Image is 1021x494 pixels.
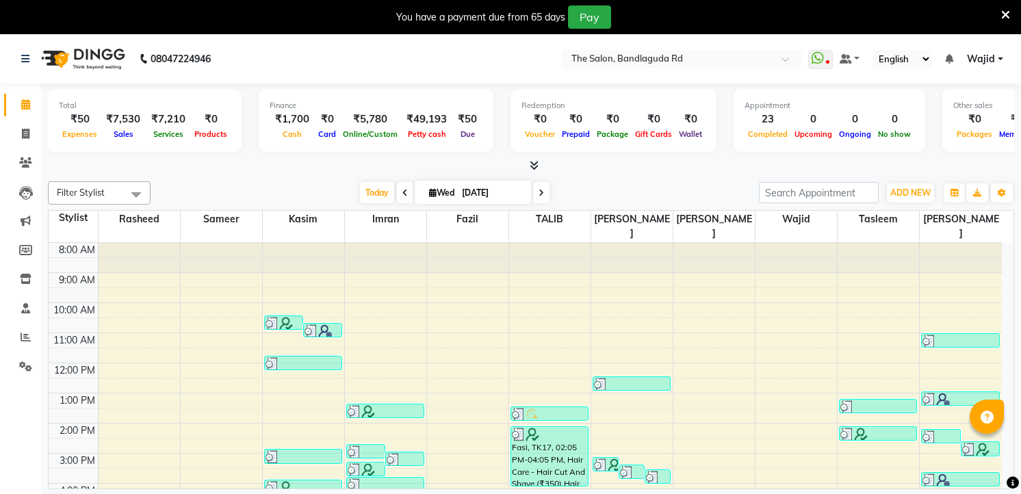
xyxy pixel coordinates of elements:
[511,407,588,420] div: Abrar..cx, TK09, 01:25 PM-01:55 PM, Hair Care - Hair Cut And Shave (₹350)
[427,211,508,228] span: fazil
[151,40,211,78] b: 08047224946
[645,470,670,483] div: [PERSON_NAME], TK15, 03:30 PM-04:00 PM, Hair Care - Hair Cut (₹200)
[150,129,187,139] span: Services
[922,473,999,486] div: [PERSON_NAME], TK16, 03:35 PM-04:05 PM, Hair Care - Hair Cut (₹200)
[339,129,401,139] span: Online/Custom
[56,273,98,287] div: 9:00 AM
[304,324,341,337] div: kasha, TK02, 10:40 AM-11:10 AM, Facials - Face Wash (₹100)
[967,52,995,66] span: Wajid
[57,393,98,408] div: 1:00 PM
[458,183,526,203] input: 2025-09-03
[521,100,706,112] div: Redemption
[558,129,593,139] span: Prepaid
[875,129,914,139] span: No show
[270,112,315,127] div: ₹1,700
[922,430,959,443] div: [PERSON_NAME], TK11, 02:10 PM-02:40 PM, Hair Styling - Hair Styling (₹100)
[836,129,875,139] span: Ongoing
[840,427,916,440] div: Junaid, TK10, 02:05 PM-02:35 PM, Hair Care - Hair Cut And Shave (₹350)
[59,112,101,127] div: ₹50
[51,303,98,317] div: 10:00 AM
[339,112,401,127] div: ₹5,780
[181,211,262,228] span: sameer
[360,182,394,203] span: Today
[426,187,458,198] span: Wed
[57,454,98,468] div: 3:00 PM
[345,211,426,228] span: imran
[347,478,424,491] div: Safi, TK18, 03:45 PM-04:15 PM, Hair Care - Hair Cut And Shave (₹350)
[57,187,105,198] span: Filter Stylist
[745,129,791,139] span: Completed
[101,112,146,127] div: ₹7,530
[265,450,341,463] div: [PERSON_NAME], TK12, 02:50 PM-03:20 PM, Hair Care - Hair Cut And Shave (₹350)
[791,129,836,139] span: Upcoming
[836,112,875,127] div: 0
[745,112,791,127] div: 23
[759,182,879,203] input: Search Appointment
[953,112,996,127] div: ₹0
[279,129,305,139] span: Cash
[396,10,565,25] div: You have a payment due from 65 days
[593,129,632,139] span: Package
[51,333,98,348] div: 11:00 AM
[49,211,98,225] div: Stylist
[509,211,591,228] span: TALIB
[593,377,670,390] div: [PERSON_NAME], TK05, 12:25 PM-12:55 PM, Hair Care - Hair Cut (₹200)
[632,112,675,127] div: ₹0
[593,458,618,471] div: Junaid, TK10, 03:05 PM-03:35 PM, Hair Care - Hair Cut (₹200)
[59,100,231,112] div: Total
[890,187,931,198] span: ADD NEW
[953,129,996,139] span: Packages
[521,112,558,127] div: ₹0
[887,183,934,203] button: ADD NEW
[755,211,837,228] span: Wajid
[745,100,914,112] div: Appointment
[675,129,706,139] span: Wallet
[838,211,919,228] span: Tasleem
[347,463,385,476] div: [PERSON_NAME], TK14, 03:15 PM-03:45 PM, Hair Care - Hair Cut (₹200)
[404,129,450,139] span: Petty cash
[386,452,424,465] div: [PERSON_NAME], TK13, 02:55 PM-03:25 PM, Hair Care - Baby Haircut (₹350)
[347,404,424,417] div: sohial, TK08, 01:20 PM-01:50 PM, Hair Care - Hair Cut And Shave (₹350)
[791,112,836,127] div: 0
[521,129,558,139] span: Voucher
[191,129,231,139] span: Products
[558,112,593,127] div: ₹0
[99,211,180,228] span: rasheed
[59,129,101,139] span: Expenses
[191,112,231,127] div: ₹0
[922,334,999,347] div: danish syad, TK03, 11:00 AM-11:30 AM, Hair Care - Hair Cut And Shave (₹350)
[875,112,914,127] div: 0
[619,465,644,478] div: [PERSON_NAME], TK12, 03:20 PM-03:50 PM, Hair Care - Hair Cut (₹200)
[51,363,98,378] div: 12:00 PM
[263,211,344,228] span: kasim
[57,424,98,438] div: 2:00 PM
[511,427,588,486] div: Fasi, TK17, 02:05 PM-04:05 PM, Hair Care - Hair Cut And Shave (₹350),Hair Colouring - Loreal Ino ...
[673,211,755,242] span: [PERSON_NAME]
[270,100,482,112] div: Finance
[568,5,611,29] button: Pay
[265,480,341,493] div: Shoabi, TK19, 03:50 PM-04:20 PM, Hair Care - Hair Cut And Shave (₹350)
[593,112,632,127] div: ₹0
[315,112,339,127] div: ₹0
[146,112,191,127] div: ₹7,210
[56,243,98,257] div: 8:00 AM
[840,400,916,413] div: [PERSON_NAME], TK07, 01:10 PM-01:40 PM, Hair Care - Hair Cut And Shave (₹350)
[35,40,129,78] img: logo
[591,211,673,242] span: [PERSON_NAME]
[265,316,302,329] div: [PERSON_NAME] laddu, TK01, 10:25 AM-10:55 AM, Hair Care - Hair Cut And Shave (₹350)
[920,211,1002,242] span: [PERSON_NAME]
[922,392,999,405] div: [PERSON_NAME], TK06, 12:55 PM-01:25 PM, Hair Care - Hair Cut (₹200)
[315,129,339,139] span: Card
[632,129,675,139] span: Gift Cards
[401,112,452,127] div: ₹49,193
[265,356,341,369] div: Mujahid bhai mla, TK04, 11:45 AM-12:15 PM, [PERSON_NAME] Shape - [PERSON_NAME] Shape (₹150)
[675,112,706,127] div: ₹0
[110,129,137,139] span: Sales
[347,445,385,458] div: [PERSON_NAME], TK11, 02:40 PM-03:10 PM, Hair Styling - Hair Styling (₹100)
[961,442,999,456] div: Junaid, TK10, 02:35 PM-03:05 PM, Hair Care - Hair Cut (₹200)
[964,439,1007,480] iframe: chat widget
[457,129,478,139] span: Due
[452,112,482,127] div: ₹50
